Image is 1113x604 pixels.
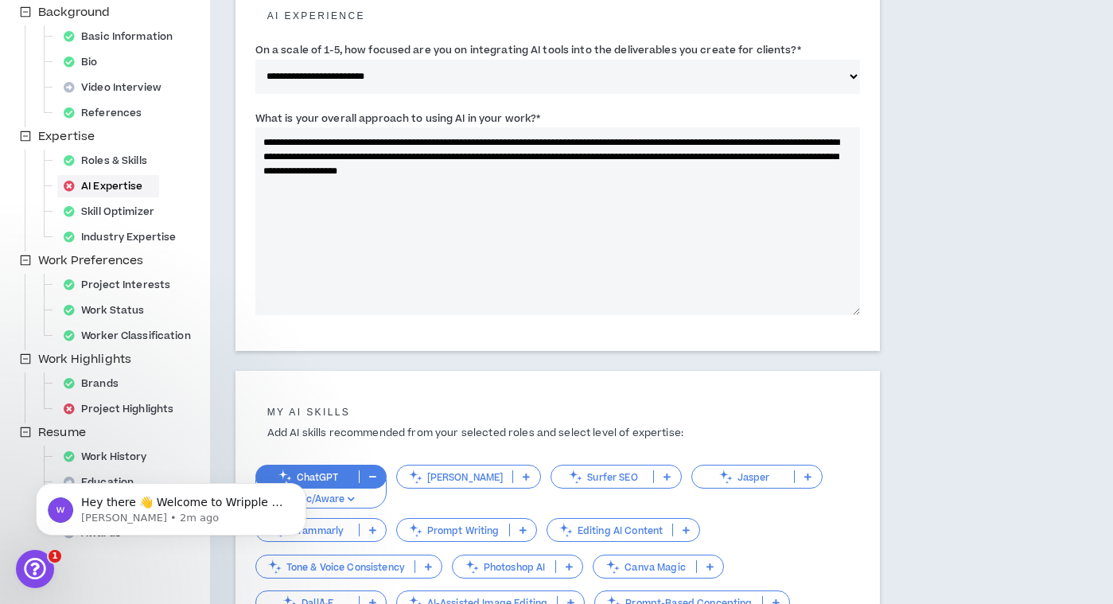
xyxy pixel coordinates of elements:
div: Work History [57,446,163,468]
p: Prompt Writing [397,524,509,536]
iframe: Intercom live chat [16,550,54,588]
p: Add AI skills recommended from your selected roles and select level of expertise: [255,426,860,441]
span: Resume [38,424,86,441]
span: Work Preferences [35,251,146,271]
p: Surfer SEO [551,471,654,483]
div: Project Interests [57,274,186,296]
p: Canva Magic [593,561,696,573]
h5: My AI skills [255,407,860,418]
div: Video Interview [57,76,177,99]
p: Photoshop AI [453,561,555,573]
span: Work Highlights [38,351,131,368]
div: Worker Classification [57,325,207,347]
label: What is your overall approach to using AI in your work? [255,106,541,131]
p: [PERSON_NAME] [397,471,513,483]
button: Help [212,458,318,521]
label: On a scale of 1-5, how focused are you on integrating AI tools into the deliverables you create f... [255,37,801,63]
div: Project Highlights [57,398,189,420]
span: Background [35,3,113,22]
span: 1 [49,550,61,563]
iframe: Intercom notifications message [12,450,330,561]
span: Expertise [38,128,95,145]
span: minus-square [20,427,31,438]
span: Messages [132,497,187,509]
div: Send us a messageWe'll be back online [DATE] [16,214,302,275]
div: Close [274,25,302,54]
img: logo [32,30,60,56]
div: Basic Information [57,25,189,48]
div: AI Expertise [57,175,159,197]
p: Editing AI Content [547,524,673,536]
p: Hi [PERSON_NAME] ! [32,113,286,167]
span: Work Preferences [38,252,143,269]
div: References [57,102,158,124]
div: Roles & Skills [57,150,163,172]
div: Send us a message [33,228,266,244]
div: Bio [57,51,114,73]
span: Home [35,497,71,509]
span: Background [38,4,110,21]
div: Brands [57,372,134,395]
p: Jasper [692,471,795,483]
div: Profile image for Gabriella [216,25,248,57]
span: Help [252,497,278,509]
div: We'll be back online [DATE] [33,244,266,261]
p: How can we help? [32,167,286,194]
div: Work Status [57,299,160,321]
p: Tone & Voice Consistency [256,561,414,573]
span: minus-square [20,353,31,364]
span: Resume [35,423,89,442]
span: minus-square [20,255,31,266]
h5: AI experience [255,10,860,21]
button: Messages [106,458,212,521]
div: Skill Optimizer [57,201,170,223]
span: minus-square [20,6,31,18]
div: Industry Expertise [57,226,192,248]
span: minus-square [20,131,31,142]
span: Expertise [35,127,98,146]
span: Work Highlights [35,350,134,369]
